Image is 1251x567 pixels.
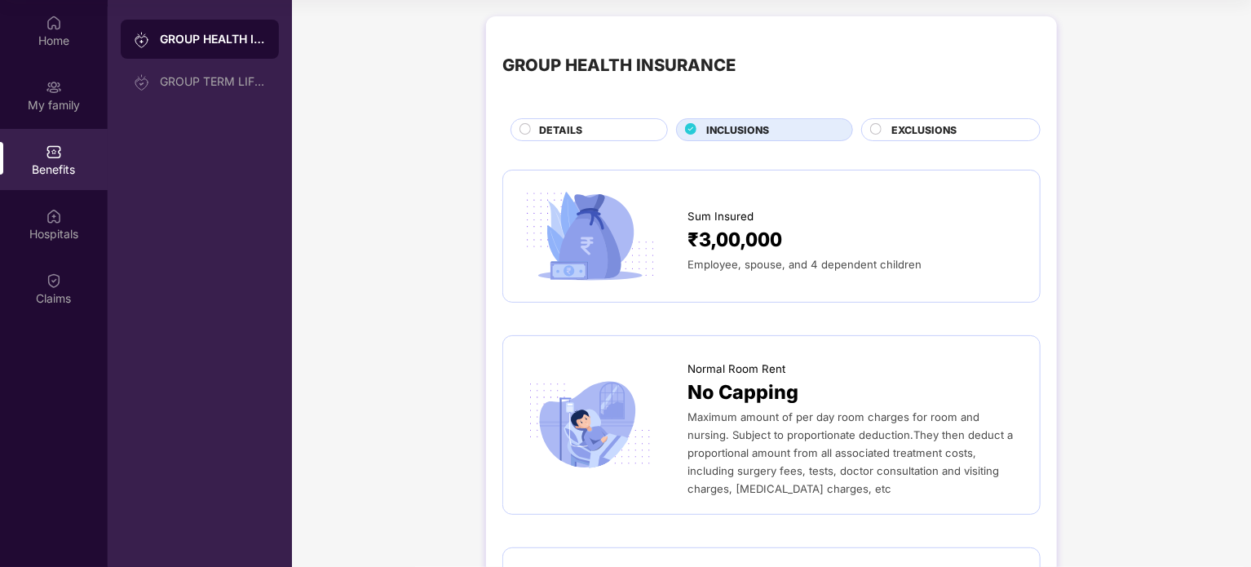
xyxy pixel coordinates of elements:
div: GROUP HEALTH INSURANCE [502,52,736,78]
span: INCLUSIONS [706,122,769,138]
div: GROUP HEALTH INSURANCE [160,31,266,47]
img: svg+xml;base64,PHN2ZyBpZD0iQ2xhaW0iIHhtbG5zPSJodHRwOi8vd3d3LnczLm9yZy8yMDAwL3N2ZyIgd2lkdGg9IjIwIi... [46,272,62,289]
img: icon [519,187,661,285]
div: GROUP TERM LIFE INSURANCE [160,75,266,88]
img: svg+xml;base64,PHN2ZyB3aWR0aD0iMjAiIGhlaWdodD0iMjAiIHZpZXdCb3g9IjAgMCAyMCAyMCIgZmlsbD0ibm9uZSIgeG... [134,74,150,91]
img: icon [519,376,661,474]
span: EXCLUSIONS [891,122,957,138]
span: Sum Insured [687,208,754,225]
img: svg+xml;base64,PHN2ZyB3aWR0aD0iMjAiIGhlaWdodD0iMjAiIHZpZXdCb3g9IjAgMCAyMCAyMCIgZmlsbD0ibm9uZSIgeG... [46,79,62,95]
img: svg+xml;base64,PHN2ZyBpZD0iQmVuZWZpdHMiIHhtbG5zPSJodHRwOi8vd3d3LnczLm9yZy8yMDAwL3N2ZyIgd2lkdGg9Ij... [46,144,62,160]
span: No Capping [687,378,798,408]
span: DETAILS [539,122,582,138]
img: svg+xml;base64,PHN2ZyB3aWR0aD0iMjAiIGhlaWdodD0iMjAiIHZpZXdCb3g9IjAgMCAyMCAyMCIgZmlsbD0ibm9uZSIgeG... [134,32,150,48]
img: svg+xml;base64,PHN2ZyBpZD0iSG9tZSIgeG1sbnM9Imh0dHA6Ly93d3cudzMub3JnLzIwMDAvc3ZnIiB3aWR0aD0iMjAiIG... [46,15,62,31]
span: Employee, spouse, and 4 dependent children [687,258,922,271]
span: Maximum amount of per day room charges for room and nursing. Subject to proportionate deduction.T... [687,410,1013,495]
span: ₹3,00,000 [687,225,782,255]
span: Normal Room Rent [687,361,785,378]
img: svg+xml;base64,PHN2ZyBpZD0iSG9zcGl0YWxzIiB4bWxucz0iaHR0cDovL3d3dy53My5vcmcvMjAwMC9zdmciIHdpZHRoPS... [46,208,62,224]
